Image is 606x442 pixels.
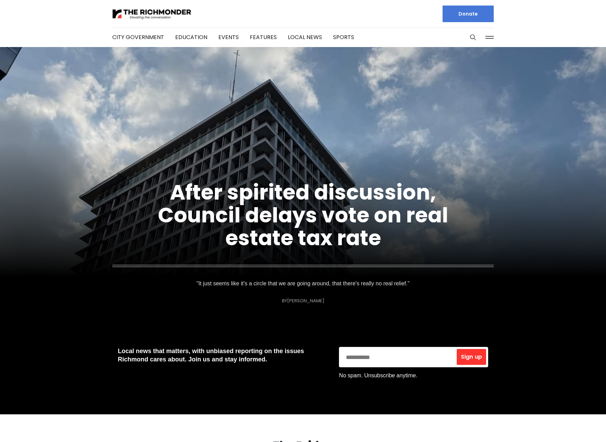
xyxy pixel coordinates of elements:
span: Sign up [461,354,482,360]
a: Donate [443,6,494,22]
a: Sports [333,33,354,41]
a: Local News [288,33,322,41]
a: Events [218,33,239,41]
span: No spam. Unsubscribe anytime. [339,372,419,379]
div: By [282,298,324,303]
iframe: portal-trigger [548,408,606,442]
a: Features [250,33,277,41]
a: City Government [112,33,164,41]
a: After spirited discussion, Council delays vote on real estate tax rate [158,178,448,252]
a: [PERSON_NAME] [287,297,324,304]
a: Education [175,33,207,41]
p: "It just seems like it's a circle that we are going around, that there's really no real relief." [194,279,413,288]
button: Search this site [468,32,478,43]
img: The Richmonder [112,8,192,20]
p: Local news that matters, with unbiased reporting on the issues Richmond cares about. Join us and ... [118,347,328,363]
button: Sign up [457,349,486,365]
